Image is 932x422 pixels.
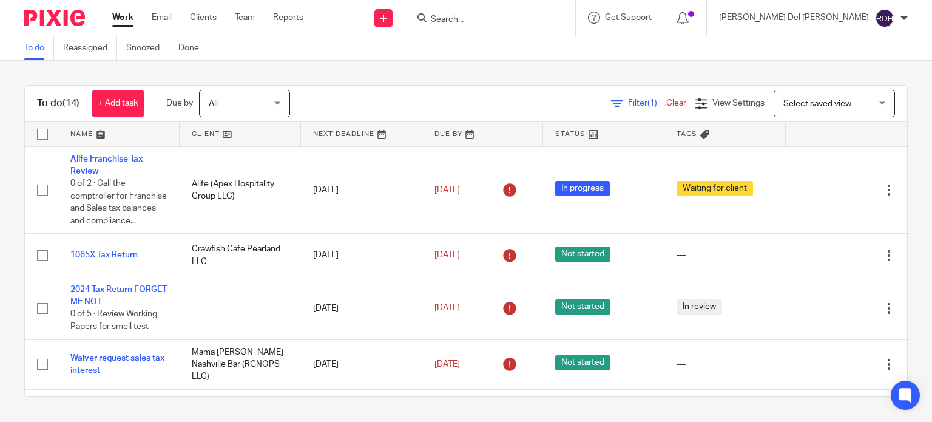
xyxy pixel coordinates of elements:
[555,247,610,262] span: Not started
[70,155,143,175] a: Alife Franchise Tax Review
[235,12,255,24] a: Team
[180,234,301,277] td: Crawfish Cafe Pearland LLC
[126,36,169,60] a: Snoozed
[783,100,851,108] span: Select saved view
[605,13,652,22] span: Get Support
[301,339,422,389] td: [DATE]
[180,146,301,234] td: Alife (Apex Hospitality Group LLC)
[434,251,460,259] span: [DATE]
[24,10,85,26] img: Pixie
[666,99,686,107] a: Clear
[112,12,133,24] a: Work
[555,299,610,315] span: Not started
[677,358,774,370] div: ---
[180,339,301,389] td: Mama [PERSON_NAME] Nashville Bar (RGNOPS LLC)
[70,310,157,332] span: 0 of 5 · Review Working Papers for smell test
[647,99,657,107] span: (1)
[719,12,869,24] p: [PERSON_NAME] Del [PERSON_NAME]
[677,181,753,196] span: Waiting for client
[37,97,79,110] h1: To do
[301,234,422,277] td: [DATE]
[875,9,894,28] img: svg%3E
[62,98,79,108] span: (14)
[24,36,54,60] a: To do
[70,354,164,375] a: Waiver request sales tax interest
[434,186,460,194] span: [DATE]
[555,355,610,370] span: Not started
[301,277,422,339] td: [DATE]
[92,90,144,117] a: + Add task
[209,100,218,108] span: All
[273,12,303,24] a: Reports
[178,36,208,60] a: Done
[70,285,167,306] a: 2024 Tax Return FORGET ME NOT
[555,181,610,196] span: In progress
[677,299,722,315] span: In review
[190,12,217,24] a: Clients
[70,251,138,259] a: 1065X Tax Return
[152,12,172,24] a: Email
[712,99,765,107] span: View Settings
[70,179,167,225] span: 0 of 2 · Call the comptroller for Franchise and Sales tax balances and compliance...
[434,304,460,313] span: [DATE]
[677,131,697,137] span: Tags
[301,146,422,234] td: [DATE]
[166,97,193,109] p: Due by
[63,36,117,60] a: Reassigned
[430,15,539,26] input: Search
[677,249,774,261] div: ---
[628,99,666,107] span: Filter
[434,360,460,369] span: [DATE]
